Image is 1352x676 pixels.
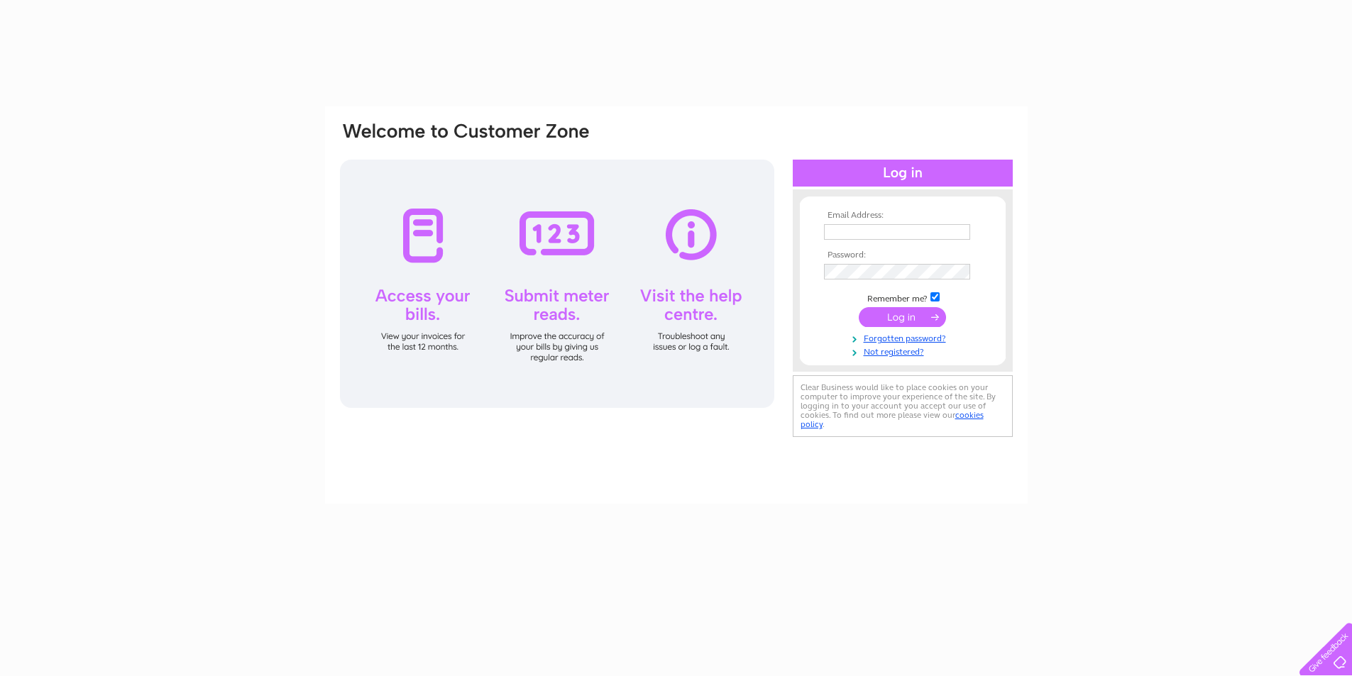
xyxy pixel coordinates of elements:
[820,211,985,221] th: Email Address:
[824,331,985,344] a: Forgotten password?
[820,290,985,304] td: Remember me?
[820,250,985,260] th: Password:
[824,344,985,358] a: Not registered?
[801,410,984,429] a: cookies policy
[859,307,946,327] input: Submit
[793,375,1013,437] div: Clear Business would like to place cookies on your computer to improve your experience of the sit...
